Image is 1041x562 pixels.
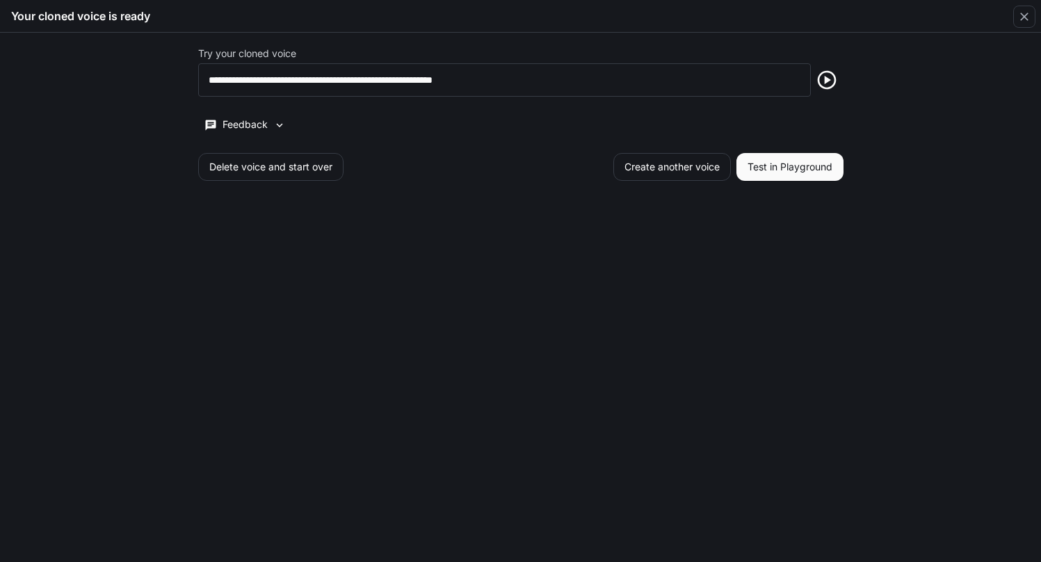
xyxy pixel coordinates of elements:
button: Test in Playground [736,153,844,181]
p: Try your cloned voice [198,49,296,58]
button: Create another voice [613,153,731,181]
button: Delete voice and start over [198,153,344,181]
button: Feedback [198,113,293,136]
h5: Your cloned voice is ready [11,8,150,24]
